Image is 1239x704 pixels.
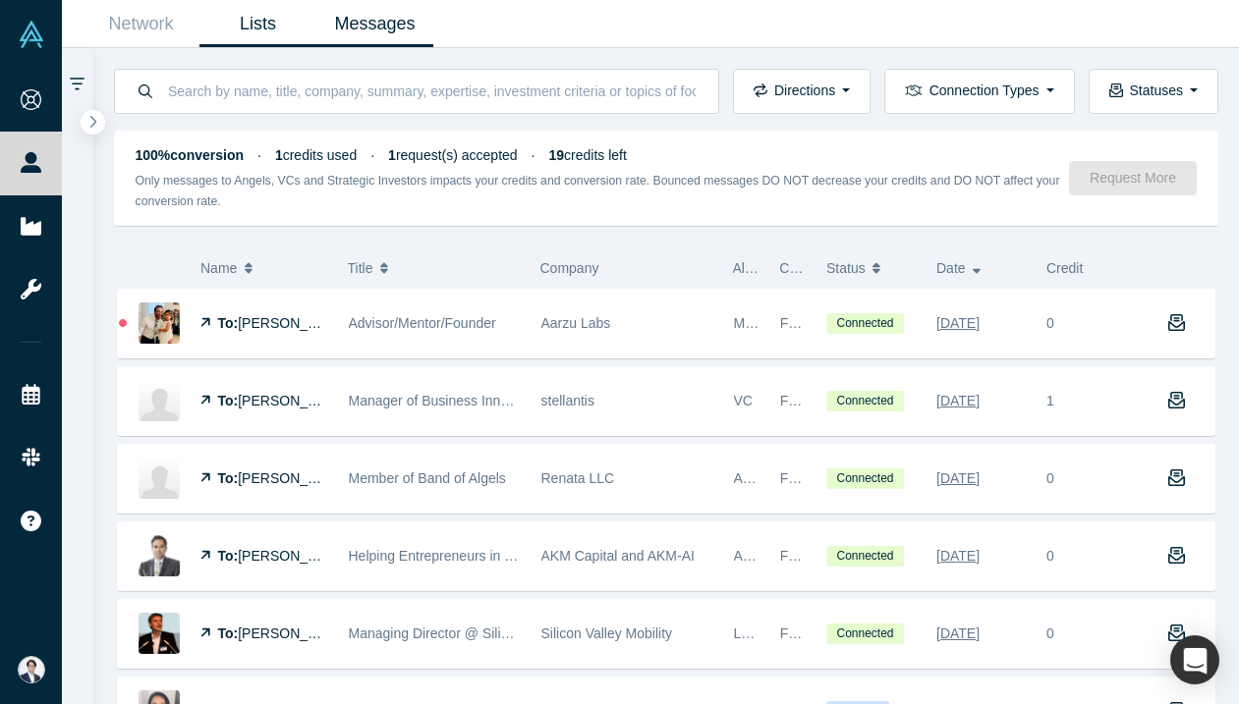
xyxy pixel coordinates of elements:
[936,306,980,341] div: [DATE]
[139,380,180,421] img: Sebastien Henot's Profile Image
[238,393,351,408] span: [PERSON_NAME]
[349,470,506,486] span: Member of Band of Algels
[541,625,673,641] span: Silicon Valley Mobility
[1046,468,1054,489] div: 0
[780,625,894,641] span: Founder Reachout
[349,625,614,641] span: Managing Director @ Silicon Valley Mobility
[541,393,594,408] span: stellantis
[780,548,894,564] span: Founder Reachout
[275,147,283,163] strong: 1
[139,613,180,654] img: Sven Beiker's Profile Image
[549,147,627,163] span: credits left
[199,1,316,47] a: Lists
[370,147,374,163] span: ·
[1046,260,1083,276] span: Credit
[826,247,866,289] span: Status
[218,548,239,564] strong: To:
[238,315,351,331] span: [PERSON_NAME]
[316,1,433,47] a: Messages
[826,546,904,567] span: Connected
[388,147,518,163] span: request(s) accepted
[936,539,980,573] div: [DATE]
[348,247,373,289] span: Title
[936,617,980,651] div: [DATE]
[349,315,496,331] span: Advisor/Mentor/Founder
[733,260,824,276] span: Alchemist Role
[348,247,520,289] button: Title
[541,470,615,486] span: Renata LLC
[200,247,327,289] button: Name
[826,313,904,334] span: Connected
[18,656,45,683] img: Eisuke Shimizu's Account
[936,247,1026,289] button: Date
[257,147,261,163] span: ·
[136,147,245,163] strong: 100% conversion
[936,461,980,496] div: [DATE]
[139,458,180,499] img: Peter Hsi's Profile Image
[541,548,695,564] span: AKM Capital and AKM-AI
[139,535,180,576] img: Amitt Mehta's Profile Image
[349,393,545,408] span: Manager of Business Innovation
[734,315,777,331] span: Mentor
[238,470,351,486] span: [PERSON_NAME]
[1046,546,1054,567] div: 0
[540,260,599,276] span: Company
[826,247,916,289] button: Status
[83,1,199,47] a: Network
[218,470,239,486] strong: To:
[218,625,239,641] strong: To:
[349,548,770,564] span: Helping Entrepreneurs in Becoming the Best Versions of Themselves
[532,147,535,163] span: ·
[780,315,894,331] span: Founder Reachout
[734,625,934,641] span: Lecturer, Freelancer / Consultant
[826,391,904,411] span: Connected
[18,21,45,48] img: Alchemist Vault Logo
[238,548,351,564] span: [PERSON_NAME]
[136,174,1060,208] small: Only messages to Angels, VCs and Strategic Investors impacts your credits and conversion rate. Bo...
[218,315,239,331] strong: To:
[733,69,871,114] button: Directions
[166,68,698,114] input: Search by name, title, company, summary, expertise, investment criteria or topics of focus
[826,623,904,644] span: Connected
[734,393,753,408] span: VC
[541,315,611,331] span: Aarzu Labs
[200,247,237,289] span: Name
[779,260,882,276] span: Connection Type
[734,470,970,486] span: Angel, Mentor, Freelancer / Consultant
[1037,367,1147,435] div: 1
[1046,313,1054,334] div: 0
[139,302,180,344] img: Swapnil Amin's Profile Image
[549,147,565,163] strong: 19
[275,147,357,163] span: credits used
[826,468,904,489] span: Connected
[1089,69,1218,114] button: Statuses
[780,470,894,486] span: Founder Reachout
[780,393,894,408] span: Founder Reachout
[936,384,980,418] div: [DATE]
[936,247,966,289] span: Date
[1046,623,1054,644] div: 0
[388,147,396,163] strong: 1
[238,625,351,641] span: [PERSON_NAME]
[884,69,1074,114] button: Connection Types
[218,393,239,408] strong: To:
